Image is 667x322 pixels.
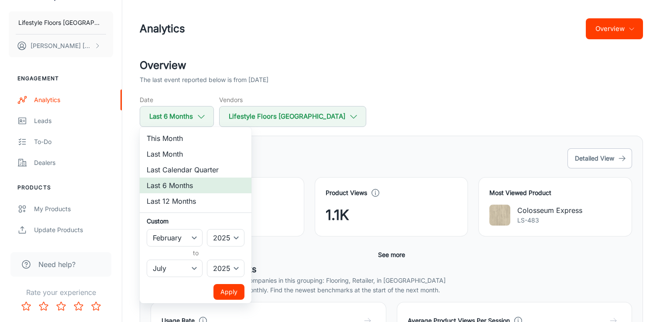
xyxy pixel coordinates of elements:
[140,193,251,209] li: Last 12 Months
[213,284,244,300] button: Apply
[140,162,251,178] li: Last Calendar Quarter
[140,146,251,162] li: Last Month
[140,130,251,146] li: This Month
[140,178,251,193] li: Last 6 Months
[148,248,243,258] h6: to
[147,216,244,226] h6: Custom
